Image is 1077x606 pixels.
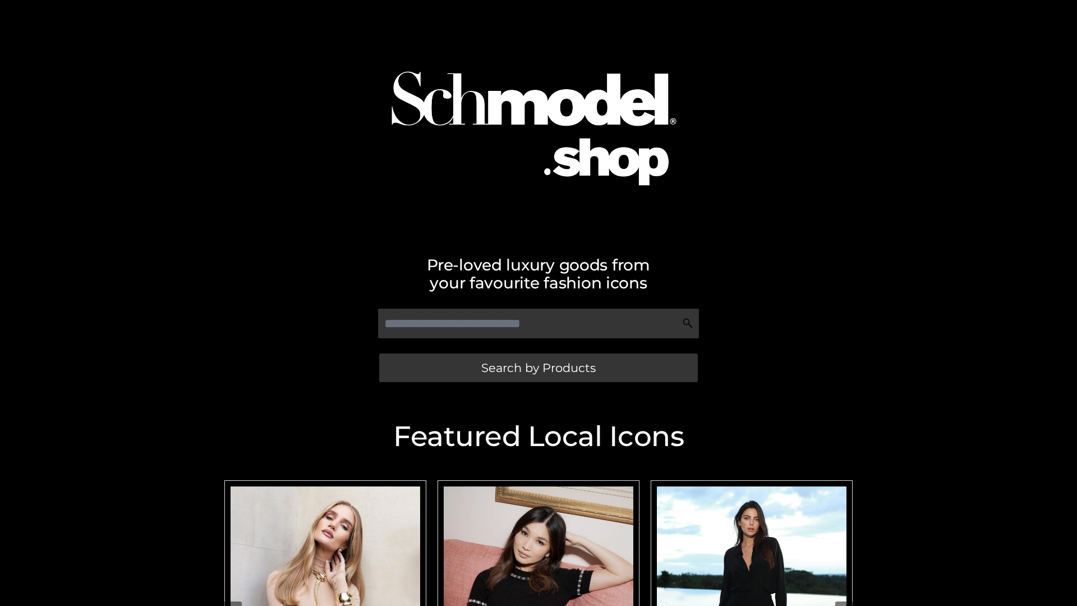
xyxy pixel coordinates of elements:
a: Search by Products [379,353,698,382]
h2: Pre-loved luxury goods from your favourite fashion icons [219,256,858,292]
span: Search by Products [481,362,596,374]
h2: Featured Local Icons​ [219,423,858,451]
img: Search Icon [682,318,693,329]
